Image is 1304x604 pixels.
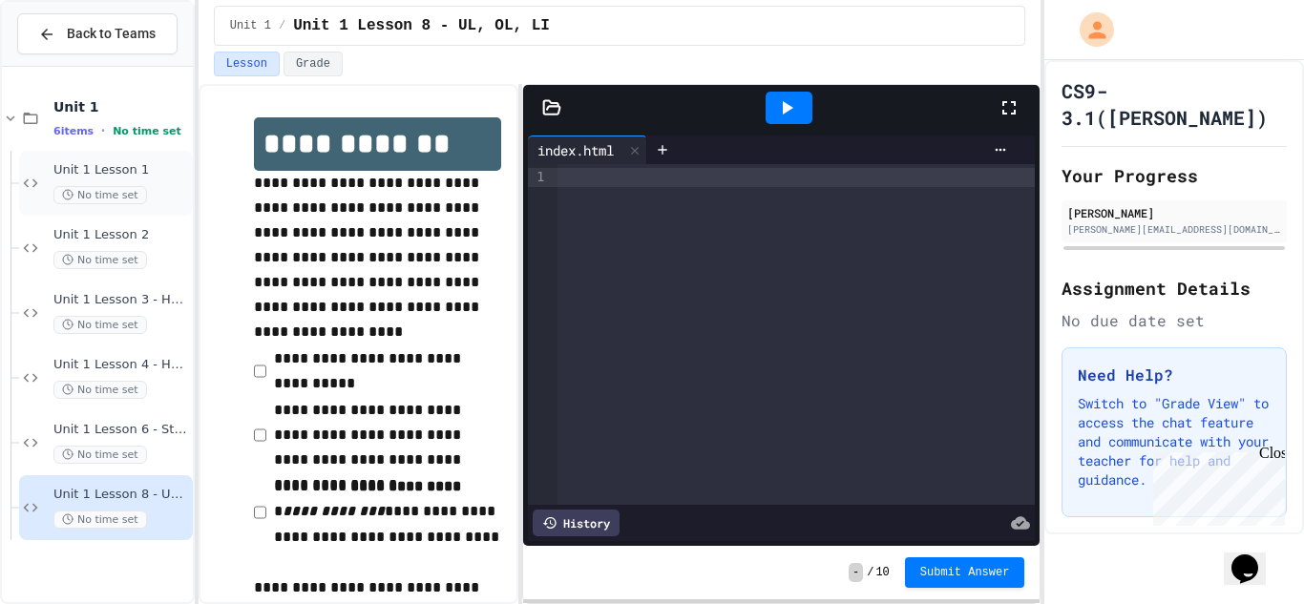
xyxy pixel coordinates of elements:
[53,162,189,178] span: Unit 1 Lesson 1
[284,52,343,76] button: Grade
[528,140,623,160] div: index.html
[1062,162,1287,189] h2: Your Progress
[53,510,147,529] span: No time set
[528,168,547,187] div: 1
[53,446,147,464] span: No time set
[53,381,147,399] span: No time set
[8,8,132,121] div: Chat with us now!Close
[53,357,189,373] span: Unit 1 Lesson 4 - Headlines Lab
[17,13,178,54] button: Back to Teams
[53,487,189,503] span: Unit 1 Lesson 8 - UL, OL, LI
[533,510,620,536] div: History
[920,565,1010,580] span: Submit Answer
[53,422,189,438] span: Unit 1 Lesson 6 - Stations 1
[1078,394,1271,489] p: Switch to "Grade View" to access the chat feature and communicate with your teacher for help and ...
[230,18,271,33] span: Unit 1
[905,557,1025,588] button: Submit Answer
[1067,222,1281,237] div: [PERSON_NAME][EMAIL_ADDRESS][DOMAIN_NAME]
[67,24,156,44] span: Back to Teams
[1078,364,1271,386] h3: Need Help?
[113,125,181,137] span: No time set
[101,123,105,138] span: •
[53,251,147,269] span: No time set
[1062,77,1287,131] h1: CS9-3.1([PERSON_NAME])
[1062,275,1287,302] h2: Assignment Details
[875,565,889,580] span: 10
[1067,204,1281,221] div: [PERSON_NAME]
[279,18,285,33] span: /
[1062,309,1287,332] div: No due date set
[53,186,147,204] span: No time set
[53,98,189,115] span: Unit 1
[53,316,147,334] span: No time set
[293,14,550,37] span: Unit 1 Lesson 8 - UL, OL, LI
[849,563,863,582] span: -
[1224,528,1285,585] iframe: chat widget
[53,125,94,137] span: 6 items
[53,227,189,243] span: Unit 1 Lesson 2
[1146,445,1285,526] iframe: chat widget
[1060,8,1119,52] div: My Account
[528,135,647,164] div: index.html
[214,52,280,76] button: Lesson
[53,292,189,308] span: Unit 1 Lesson 3 - Heading and paragraph tags
[867,565,873,580] span: /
